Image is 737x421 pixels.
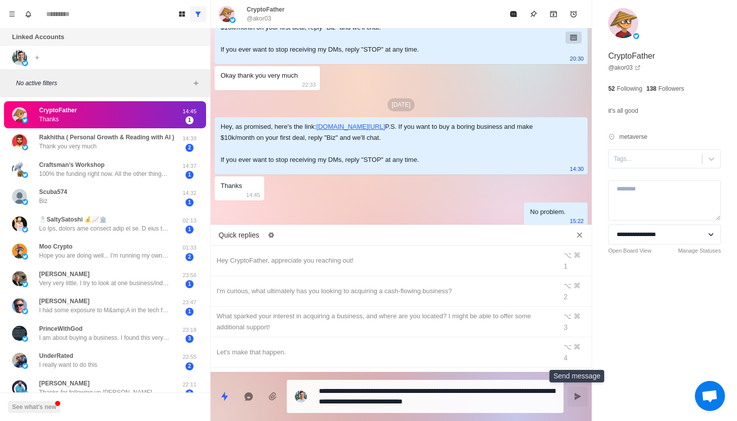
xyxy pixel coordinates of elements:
[12,244,27,259] img: picture
[570,216,584,227] p: 15:22
[186,362,194,370] span: 2
[39,306,169,315] p: I had some exposure to M&amp;A in the tech field earlier in my career. This is a new venture, I’m...
[39,388,154,397] p: Thanks for following up [PERSON_NAME].
[39,251,169,260] p: Hope you are doing well... I'm running my own marketing agency, I am here to offer you our ORGANI...
[20,6,36,22] button: Notifications
[12,271,27,286] img: picture
[186,335,194,343] span: 3
[186,280,194,288] span: 1
[570,53,584,64] p: 20:30
[12,189,27,204] img: picture
[186,253,194,261] span: 2
[177,134,202,143] p: 14:39
[177,244,202,252] p: 01:33
[177,162,202,170] p: 14:37
[12,298,27,313] img: picture
[247,5,284,14] p: CryptoFather
[177,298,202,307] p: 23:47
[230,17,236,23] img: picture
[695,381,725,411] a: Open chat
[12,32,64,42] p: Linked Accounts
[295,390,307,402] img: picture
[247,14,271,23] p: @akor03
[177,107,202,116] p: 14:45
[22,227,28,233] img: picture
[221,70,298,81] div: Okay thank you very much
[564,341,586,363] div: ⌥ ⌘ 4
[246,189,260,200] p: 14:45
[221,11,566,55] div: Hey, as promised, here's the link: P.S. If you want to buy a boring business and make $10k/month ...
[39,115,59,124] p: Thanks
[608,105,638,116] p: it's all good
[39,160,105,169] p: Craftsman’s Workshop
[12,50,27,65] img: picture
[186,144,194,152] span: 2
[215,386,235,406] button: Quick replies
[177,353,202,361] p: 22:55
[388,98,415,111] p: [DATE]
[608,50,655,62] p: CryptoFather
[570,163,584,174] p: 14:30
[22,281,28,287] img: picture
[572,227,588,243] button: Close quick replies
[219,230,259,241] p: Quick replies
[263,227,279,243] button: Edit quick replies
[608,8,638,38] img: picture
[12,353,27,368] img: picture
[186,308,194,316] span: 1
[177,271,202,280] p: 23:56
[177,189,202,197] p: 14:32
[12,134,27,149] img: picture
[39,270,90,279] p: [PERSON_NAME]
[221,121,566,165] div: Hey, as promised, here's the link: P.S. If you want to buy a boring business and make $10k/month ...
[263,386,283,406] button: Add media
[12,326,27,341] img: picture
[658,84,684,93] p: Followers
[608,247,651,255] a: Open Board View
[39,333,169,342] p: I am about buying a business. I found this very helpful. I will keep you posted on it.
[568,386,588,406] button: Send message
[12,217,27,232] img: picture
[12,162,27,177] img: picture
[22,144,28,150] img: picture
[39,224,169,233] p: Lo Ips, dolors ame consect adip el se. D eius te Incidi Utlabo, Etdolorema, ali E adminim ve qui ...
[16,79,190,88] p: No active filters
[186,116,194,124] span: 1
[39,187,67,196] p: Scuba574
[564,250,586,272] div: ⌥ ⌘ 1
[39,215,107,224] p: 🧂SaltySatoshi 💰📈🏛️
[39,279,169,288] p: Very very little. I try to look at one business/industry/segment each week, but everything Im doi...
[219,6,235,22] img: picture
[8,401,60,413] button: See what's new
[217,347,550,358] div: Let's make that happen.
[39,133,174,142] p: Rakhitha ( Personal Growth & Reading with AI )
[39,324,83,333] p: PrinceWithGod
[177,326,202,334] p: 23:18
[503,4,523,24] button: Mark as read
[22,172,28,178] img: picture
[39,297,90,306] p: [PERSON_NAME]
[530,206,566,218] div: No problem.
[31,52,43,64] button: Add account
[39,142,97,151] p: Thank you very much
[12,380,27,395] img: picture
[619,132,647,141] p: metaverse
[564,4,584,24] button: Add reminder
[39,360,97,369] p: I really want to do this
[39,196,48,205] p: Biz
[39,169,169,178] p: 100% the funding right now. All the other things you mentioned are important for me to learn as w...
[646,84,656,93] p: 138
[39,242,73,251] p: Moo Crypto
[186,226,194,234] span: 1
[22,336,28,342] img: picture
[39,106,77,115] p: CryptoFather
[4,6,20,22] button: Menu
[633,33,639,39] img: picture
[239,386,259,406] button: Reply with AI
[22,254,28,260] img: picture
[316,123,385,130] a: [DOMAIN_NAME][URL]
[22,390,28,396] img: picture
[22,363,28,369] img: picture
[617,84,643,93] p: Following
[217,311,550,333] div: What sparked your interest in acquiring a business, and where are you located? I might be able to...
